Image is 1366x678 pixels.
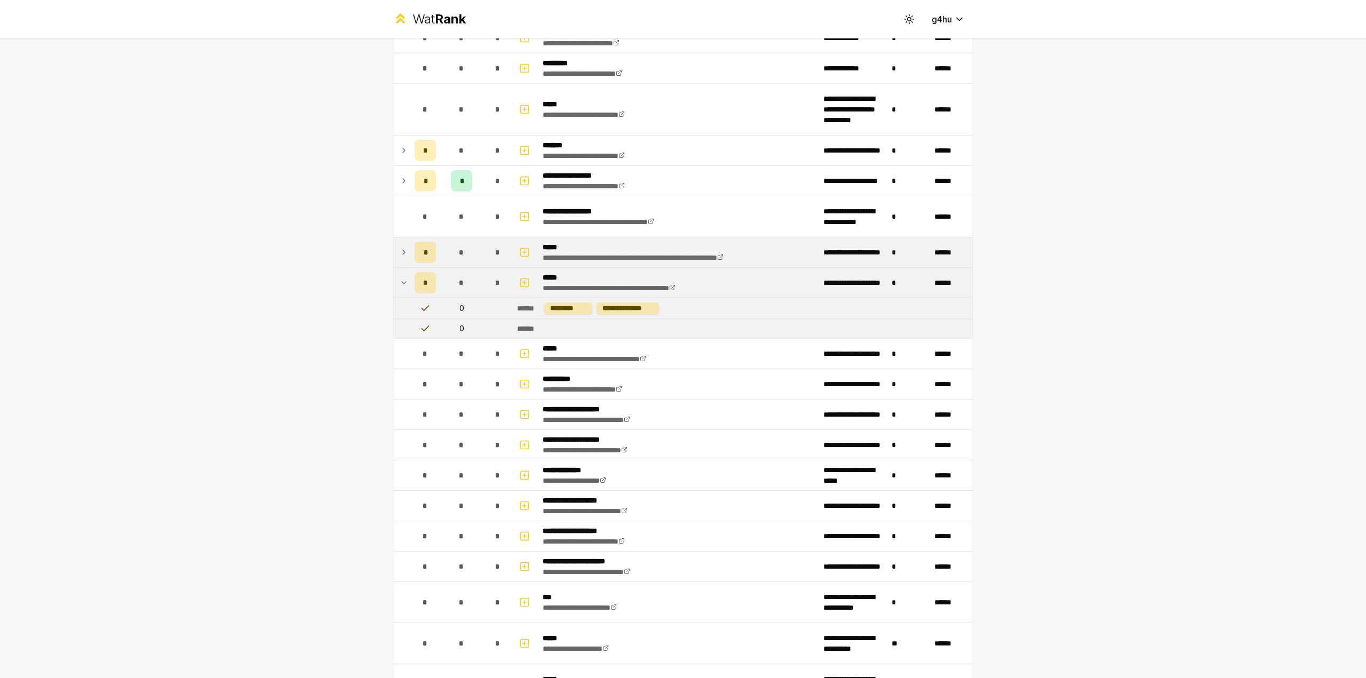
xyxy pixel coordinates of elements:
[393,11,466,28] a: WatRank
[440,319,483,338] td: 0
[412,11,466,28] div: Wat
[932,13,952,26] span: g4hu
[923,10,973,29] button: g4hu
[440,298,483,318] td: 0
[435,11,466,27] span: Rank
